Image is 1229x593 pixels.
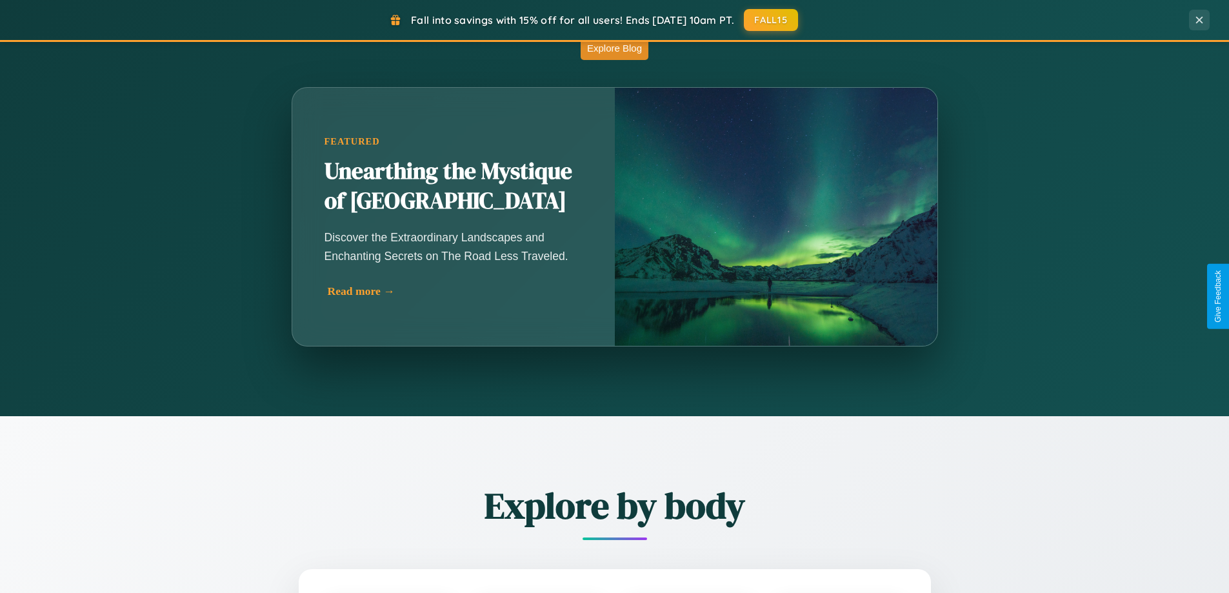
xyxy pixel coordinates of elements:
[411,14,734,26] span: Fall into savings with 15% off for all users! Ends [DATE] 10am PT.
[1214,270,1223,323] div: Give Feedback
[328,285,586,298] div: Read more →
[325,228,583,265] p: Discover the Extraordinary Landscapes and Enchanting Secrets on The Road Less Traveled.
[325,157,583,216] h2: Unearthing the Mystique of [GEOGRAPHIC_DATA]
[325,136,583,147] div: Featured
[228,481,1002,530] h2: Explore by body
[581,36,648,60] button: Explore Blog
[744,9,798,31] button: FALL15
